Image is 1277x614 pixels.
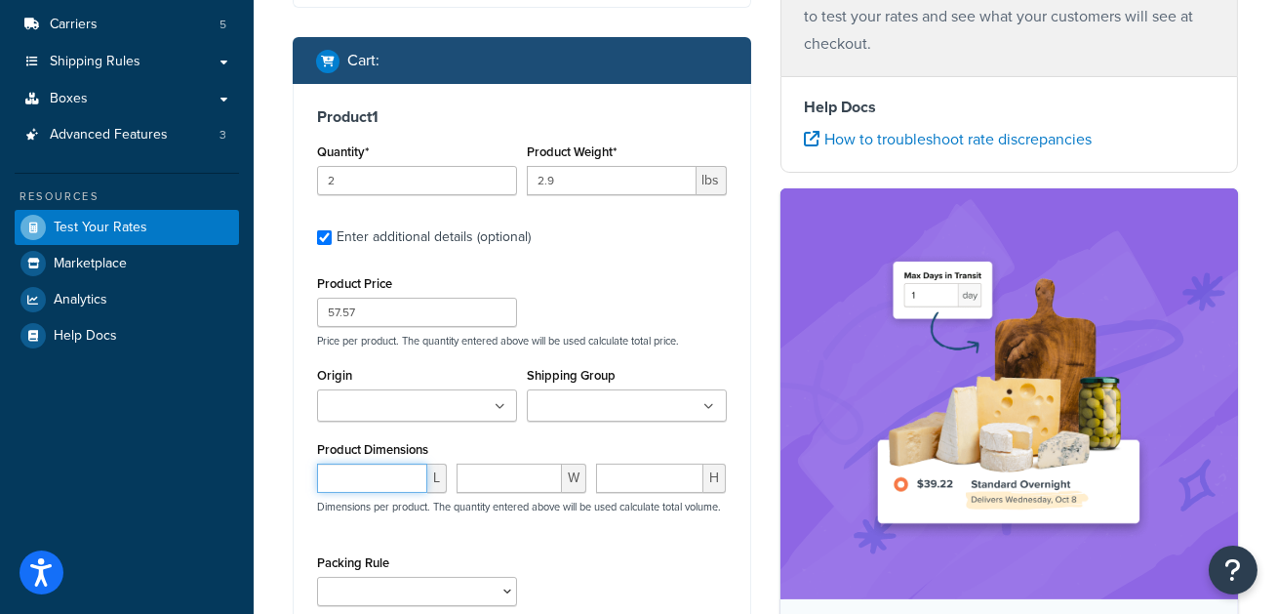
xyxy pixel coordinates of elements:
[862,218,1155,570] img: feature-image-ddt-36eae7f7280da8017bfb280eaccd9c446f90b1fe08728e4019434db127062ab4.png
[527,144,617,159] label: Product Weight*
[15,117,239,153] a: Advanced Features3
[562,464,586,493] span: W
[15,188,239,205] div: Resources
[15,246,239,281] a: Marketplace
[50,127,168,143] span: Advanced Features
[50,91,88,107] span: Boxes
[15,282,239,317] a: Analytics
[15,117,239,153] li: Advanced Features
[317,555,389,570] label: Packing Rule
[317,107,727,127] h3: Product 1
[1209,546,1257,594] button: Open Resource Center
[527,166,697,195] input: 0.00
[805,128,1093,150] a: How to troubleshoot rate discrepancies
[317,166,517,195] input: 0.0
[15,318,239,353] a: Help Docs
[312,500,721,513] p: Dimensions per product. The quantity entered above will be used calculate total volume.
[54,220,147,236] span: Test Your Rates
[805,96,1215,119] h4: Help Docs
[427,464,447,493] span: L
[317,276,392,291] label: Product Price
[337,224,531,251] div: Enter additional details (optional)
[312,334,732,348] p: Price per product. The quantity entered above will be used calculate total price.
[347,52,379,69] h2: Cart :
[219,17,226,33] span: 5
[50,17,98,33] span: Carriers
[15,81,239,117] a: Boxes
[54,328,117,345] span: Help Docs
[317,144,369,159] label: Quantity*
[219,127,226,143] span: 3
[15,7,239,43] li: Carriers
[54,292,107,308] span: Analytics
[15,44,239,80] a: Shipping Rules
[527,368,616,383] label: Shipping Group
[697,166,727,195] span: lbs
[15,7,239,43] a: Carriers5
[15,210,239,245] a: Test Your Rates
[703,464,726,493] span: H
[317,442,428,457] label: Product Dimensions
[50,54,140,70] span: Shipping Rules
[54,256,127,272] span: Marketplace
[317,368,352,383] label: Origin
[317,230,332,245] input: Enter additional details (optional)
